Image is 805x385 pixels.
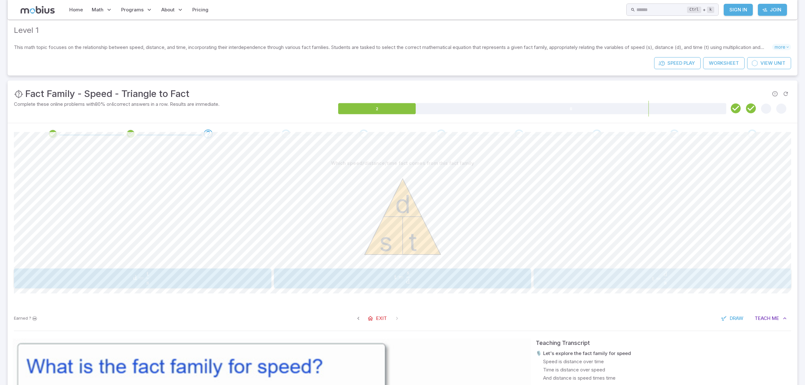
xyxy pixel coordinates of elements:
[395,188,411,219] text: d
[543,350,631,357] p: Let's explore the fact family for speed
[772,315,779,322] span: Me
[718,312,748,324] button: Draw
[133,274,137,282] span: d
[536,350,542,357] p: 🎙️
[543,366,605,373] p: Time is distance over speed
[707,7,714,13] kbd: k
[750,312,791,324] button: TeachMe
[204,129,213,138] div: Go to the next question
[437,129,446,138] div: Go to the next question
[394,273,397,281] span: t
[126,129,135,138] div: Review your answer
[376,315,387,322] span: Exit
[48,129,57,138] div: Review your answer
[364,312,391,324] a: Exit
[667,60,682,67] span: Speed
[406,278,410,286] span: d
[748,129,757,138] div: Go to the next question
[654,57,701,69] a: SpeedPlay
[780,88,791,99] span: Refresh Question
[14,315,38,322] p: Sign In to earn Mobius dollars
[331,160,474,167] p: Which speed/distance/time fact comes from this fact family
[774,60,785,67] span: Unit
[543,375,616,382] p: And distance is speed times time
[664,270,667,278] span: d
[359,129,368,138] div: Go to the next question
[14,44,772,51] p: This math topic focuses on the relationship between speed, distance, and time, incorporating thei...
[282,129,290,138] div: Go to the next question
[730,315,743,322] span: Draw
[760,60,773,67] span: View
[543,358,604,365] p: Speed is distance over time
[379,226,393,257] text: s
[25,87,189,101] h3: Fact Family - Speed - Triangle to Fact
[407,268,409,276] span: s
[664,279,667,286] span: s
[536,339,792,347] div: Teaching Transcript
[687,7,701,13] kbd: Ctrl
[399,273,404,281] span: =
[161,6,175,13] span: About
[190,3,210,17] a: Pricing
[92,6,103,13] span: Math
[515,129,523,138] div: Go to the next question
[592,129,601,138] div: Go to the next question
[684,60,695,67] span: Play
[724,4,753,16] a: Sign In
[687,6,714,14] div: +
[670,129,679,138] div: Go to the next question
[758,4,787,16] a: Join
[755,315,771,322] span: Teach
[14,315,28,322] span: Earned
[139,274,144,282] span: =
[656,274,661,282] span: =
[703,57,745,69] a: Worksheet
[146,270,149,277] span: t
[409,226,417,257] text: t
[29,315,31,322] span: ?
[391,313,403,324] span: On Latest Question
[652,274,654,282] span: t
[770,88,780,99] span: Report an issue with the question
[67,3,85,17] a: Home
[747,57,791,69] a: ViewUnit
[146,279,149,286] span: s
[14,101,337,108] p: Complete these online problems with 80 % or 4 correct answers in a row. Results are immediate.
[353,313,364,324] span: Previous Question
[14,25,791,36] p: Level 1
[121,6,144,13] span: Programs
